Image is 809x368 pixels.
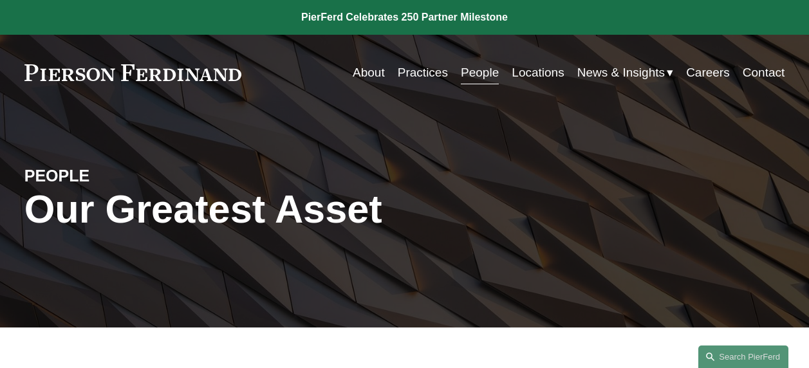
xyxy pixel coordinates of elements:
[24,187,532,232] h1: Our Greatest Asset
[686,60,730,85] a: Careers
[461,60,499,85] a: People
[743,60,785,85] a: Contact
[24,166,214,187] h4: PEOPLE
[577,62,665,84] span: News & Insights
[577,60,673,85] a: folder dropdown
[353,60,385,85] a: About
[698,345,788,368] a: Search this site
[398,60,448,85] a: Practices
[512,60,564,85] a: Locations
